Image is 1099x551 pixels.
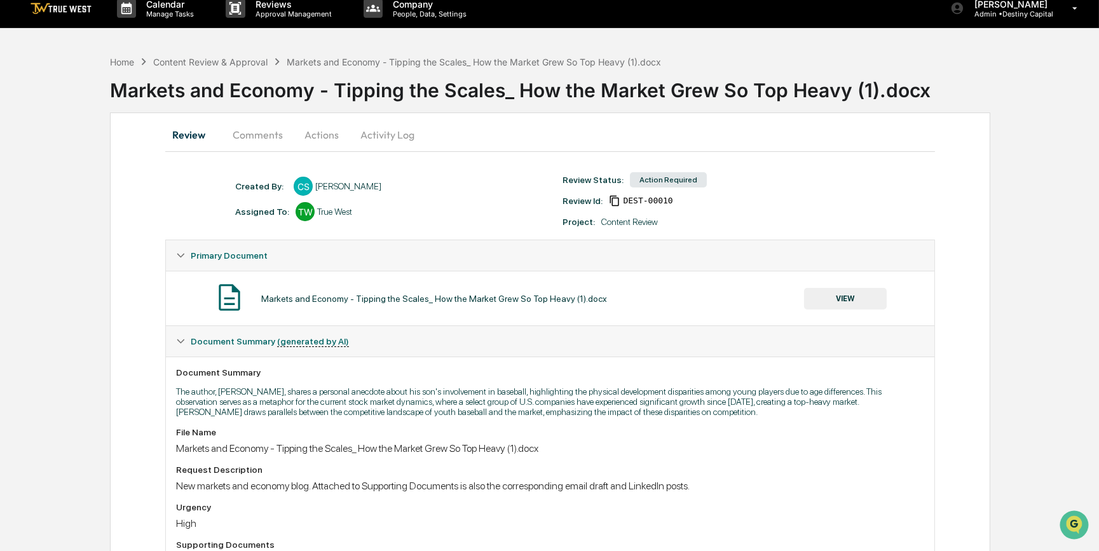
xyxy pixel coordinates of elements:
div: Primary Document [166,240,934,271]
button: Comments [222,119,293,150]
div: Start new chat [43,97,208,110]
span: Data Lookup [25,184,80,197]
div: Markets and Economy - Tipping the Scales_ How the Market Grew So Top Heavy (1).docx [176,442,924,454]
div: Markets and Economy - Tipping the Scales_ How the Market Grew So Top Heavy (1).docx [261,294,607,304]
img: 1746055101610-c473b297-6a78-478c-a979-82029cc54cd1 [13,97,36,120]
div: Action Required [630,172,707,187]
button: VIEW [804,288,887,310]
p: Admin • Destiny Capital [964,10,1054,18]
button: Start new chat [216,101,231,116]
button: Actions [293,119,350,150]
div: 🖐️ [13,161,23,172]
div: Content Review & Approval [153,57,268,67]
a: 🔎Data Lookup [8,179,85,202]
div: Review Id: [563,196,603,206]
p: How can we help? [13,27,231,47]
button: Activity Log [350,119,425,150]
span: 10858221-9a10-48ef-bd7a-7392eca3db37 [623,196,672,206]
u: (generated by AI) [277,336,349,347]
div: Content Review [601,217,658,227]
span: Preclearance [25,160,82,173]
img: logo [31,3,92,15]
div: Request Description [176,465,924,475]
div: Review Status: [563,175,624,185]
div: Document Summary [176,367,924,378]
div: TW [296,202,315,221]
img: Document Icon [214,282,245,313]
div: True West [317,207,352,217]
a: 🗄️Attestations [87,155,163,178]
p: Approval Management [245,10,338,18]
div: Assigned To: [235,207,289,217]
div: Supporting Documents [176,540,924,550]
div: [PERSON_NAME] [315,181,381,191]
div: Document Summary (generated by AI) [166,326,934,357]
a: 🖐️Preclearance [8,155,87,178]
span: Pylon [126,215,154,225]
div: Home [110,57,134,67]
div: File Name [176,427,924,437]
span: Attestations [105,160,158,173]
button: Review [165,119,222,150]
div: Urgency [176,502,924,512]
p: Manage Tasks [136,10,200,18]
div: Project: [563,217,595,227]
div: 🗄️ [92,161,102,172]
p: The author, [PERSON_NAME], shares a personal anecdote about his son's involvement in baseball, hi... [176,386,924,417]
div: Markets and Economy - Tipping the Scales_ How the Market Grew So Top Heavy (1).docx [287,57,661,67]
div: secondary tabs example [165,119,934,150]
div: High [176,517,924,529]
div: Created By: ‎ ‎ [235,181,287,191]
div: New markets and economy blog. Attached to Supporting Documents is also the corresponding email dr... [176,480,924,492]
span: Primary Document [191,250,268,261]
p: People, Data, Settings [383,10,473,18]
div: 🔎 [13,186,23,196]
div: Markets and Economy - Tipping the Scales_ How the Market Grew So Top Heavy (1).docx [110,69,1099,102]
div: We're available if you need us! [43,110,161,120]
span: Document Summary [191,336,349,346]
div: Primary Document [166,271,934,325]
iframe: Open customer support [1058,509,1093,543]
a: Powered byPylon [90,215,154,225]
div: CS [294,177,313,196]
